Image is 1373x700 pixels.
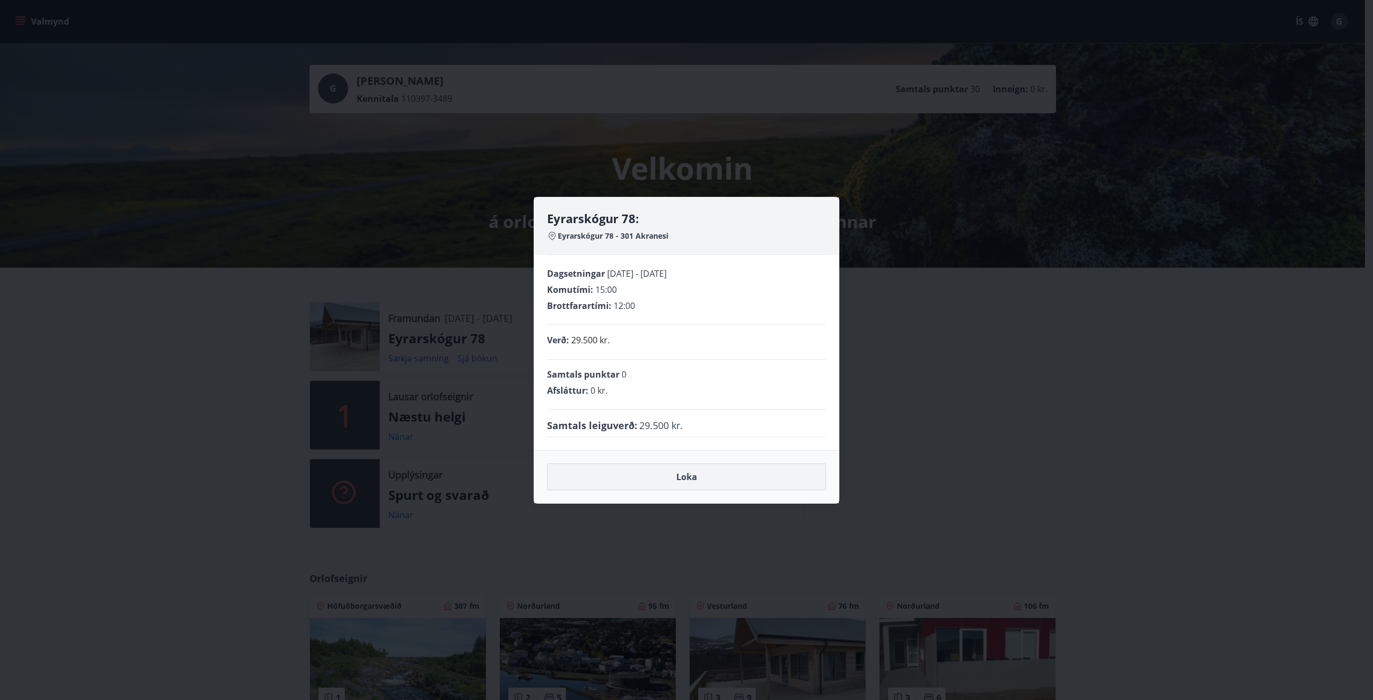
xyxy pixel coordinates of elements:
[547,463,826,490] button: Loka
[547,334,569,346] span: Verð :
[547,418,637,432] span: Samtals leiguverð :
[590,385,608,396] span: 0 kr.
[607,268,667,279] span: [DATE] - [DATE]
[595,284,617,296] span: 15:00
[547,284,593,296] span: Komutími :
[547,369,619,380] span: Samtals punktar
[547,268,605,279] span: Dagsetningar
[558,231,668,241] span: Eyrarskógur 78 - 301 Akranesi
[614,300,635,312] span: 12:00
[622,369,626,380] span: 0
[639,418,683,432] span: 29.500 kr.
[547,300,611,312] span: Brottfarartími :
[547,385,588,396] span: Afsláttur :
[547,210,826,226] h4: Eyrarskógur 78:
[571,334,610,347] p: 29.500 kr.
